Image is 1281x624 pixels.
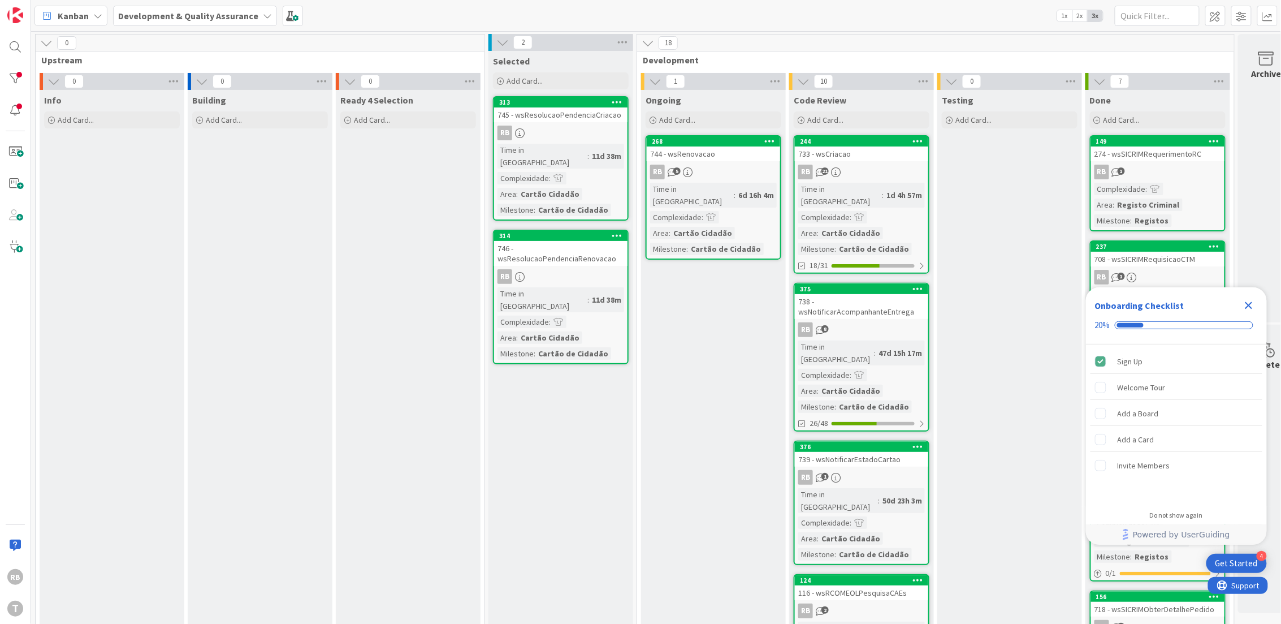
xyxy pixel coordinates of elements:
div: Time in [GEOGRAPHIC_DATA] [798,341,874,365]
div: 11d 38m [589,294,624,306]
div: RB [795,322,928,337]
div: Milestone [1094,550,1131,563]
div: Onboarding Checklist [1095,299,1184,312]
div: Invite Members is incomplete. [1090,453,1262,478]
div: 745 - wsResolucaoPendenciaCriacao [494,107,627,122]
div: Cartão de Cidadão [535,347,611,360]
span: : [1146,183,1148,195]
div: Time in [GEOGRAPHIC_DATA] [798,183,882,208]
span: : [834,243,836,255]
div: Complexidade [497,172,549,184]
span: 0 [361,75,380,88]
span: : [817,532,819,545]
span: Ongoing [646,94,681,106]
div: Sign Up [1118,355,1143,368]
div: Cartão de Cidadão [836,548,912,561]
div: Checklist progress: 20% [1095,320,1258,330]
a: 244733 - wsCriacaoRBTime in [GEOGRAPHIC_DATA]:1d 4h 57mComplexidade:Area:Cartão CidadãoMilestone:... [794,135,929,274]
div: Cartão Cidadão [819,532,883,545]
div: RB [1091,165,1224,179]
div: 375738 - wsNotificarAcompanhanteEntrega [795,284,928,319]
div: 0/1 [1091,566,1224,580]
div: Add a Board [1118,407,1159,420]
div: 149 [1096,137,1224,145]
span: : [1113,199,1115,211]
a: 268744 - wsRenovacaoRBTime in [GEOGRAPHIC_DATA]:6d 16h 4mComplexidade:Area:Cartão CidadãoMileston... [646,135,781,260]
div: Area [798,227,817,239]
div: Area [650,227,669,239]
div: Cartão de Cidadão [535,204,611,216]
div: 376 [800,443,928,451]
span: : [534,204,535,216]
div: 313745 - wsResolucaoPendenciaCriacao [494,97,627,122]
div: Milestone [650,243,686,255]
span: : [1131,550,1132,563]
div: RB [798,322,813,337]
div: 738 - wsNotificarAcompanhanteEntrega [795,294,928,319]
span: 1 [666,75,685,88]
a: 314746 - wsResolucaoPendenciaRenovacaoRBTime in [GEOGRAPHIC_DATA]:11d 38mComplexidade:Area:Cartão... [493,230,629,364]
span: : [734,189,735,201]
span: 7 [1110,75,1129,88]
span: Building [192,94,226,106]
span: Kanban [58,9,89,23]
div: Complexidade [1094,183,1146,195]
div: 744 - wsRenovacao [647,147,780,161]
div: Cartão Cidadão [670,227,735,239]
span: : [686,243,688,255]
div: 376739 - wsNotificarEstadoCartao [795,442,928,467]
div: Milestone [798,401,834,413]
div: Cartão Cidadão [518,332,582,344]
div: 124 [795,575,928,586]
div: Cartão Cidadão [518,188,582,200]
div: Area [798,532,817,545]
div: RB [795,165,928,179]
div: RB [1091,270,1224,285]
div: 47d 15h 17m [876,347,925,359]
div: 375 [800,285,928,293]
div: Registos [1132,550,1172,563]
span: Add Card... [507,76,543,86]
div: Footer [1086,524,1267,545]
div: 149274 - wsSICRIMRequerimentoRC [1091,136,1224,161]
div: T [7,601,23,617]
span: Upstream [41,54,470,66]
div: Open Get Started checklist, remaining modules: 4 [1206,554,1267,573]
div: 244 [795,136,928,147]
div: Area [1094,199,1113,211]
div: 375 [795,284,928,294]
span: Add Card... [354,115,390,125]
b: Development & Quality Assurance [118,10,258,21]
span: Support [24,2,51,15]
span: 18 [659,36,678,50]
div: 274 - wsSICRIMRequerimentoRC [1091,147,1224,161]
div: RB [7,569,23,585]
div: 314 [499,232,627,240]
div: Time in [GEOGRAPHIC_DATA] [497,287,587,312]
div: 11d 38m [589,150,624,162]
div: RB [1094,270,1109,285]
span: 1 [1118,273,1125,280]
span: : [549,316,551,328]
div: 268744 - wsRenovacao [647,136,780,161]
div: RB [497,269,512,284]
a: 313745 - wsResolucaoPendenciaCriacaoRBTime in [GEOGRAPHIC_DATA]:11d 38mComplexidade:Area:Cartão C... [493,96,629,221]
div: 116 - wsRCOMEOLPesquisaCAEs [795,586,928,600]
span: Development [643,54,1220,66]
div: Sign Up is complete. [1090,349,1262,374]
div: Cartão de Cidadão [836,243,912,255]
div: 156 [1091,592,1224,602]
span: Info [44,94,62,106]
input: Quick Filter... [1115,6,1200,26]
div: 237 [1091,242,1224,252]
div: Add a Board is incomplete. [1090,401,1262,426]
div: Time in [GEOGRAPHIC_DATA] [497,144,587,169]
div: RB [1094,165,1109,179]
div: 733 - wsCriacao [795,147,928,161]
div: Welcome Tour [1118,381,1166,394]
span: 10 [814,75,833,88]
span: 21 [821,167,829,175]
span: Add Card... [955,115,992,125]
span: Add Card... [1103,115,1140,125]
div: RB [798,604,813,618]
